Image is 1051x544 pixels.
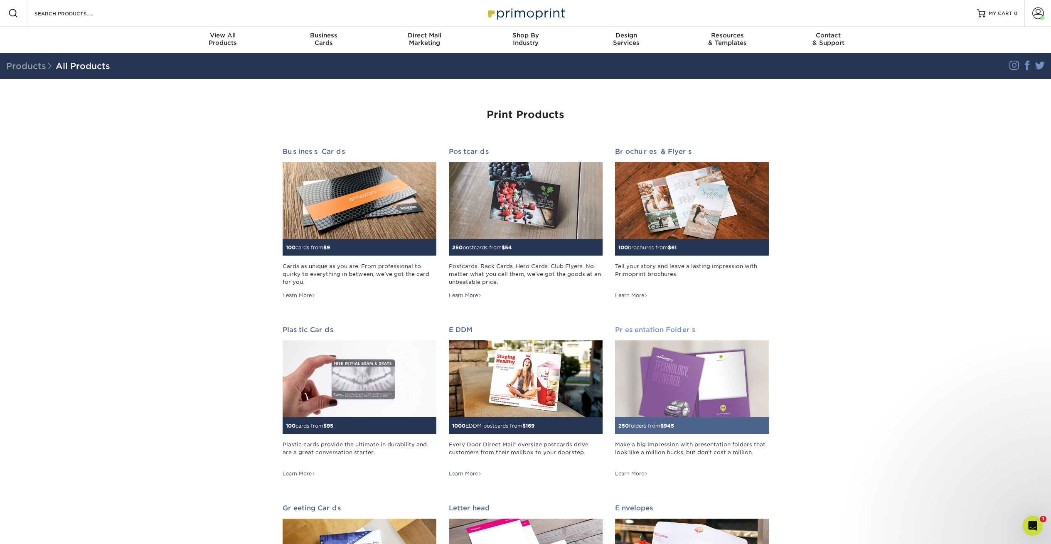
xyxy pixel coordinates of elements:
[374,32,475,39] span: Direct Mail
[677,32,778,47] div: & Templates
[283,504,436,512] h2: Greeting Cards
[449,326,603,334] h2: EDDM
[677,27,778,53] a: Resources& Templates
[671,244,677,251] span: 61
[615,441,769,464] div: Make a big impression with presentation folders that look like a million bucks, but don't cost a ...
[505,244,512,251] span: 54
[615,162,769,239] img: Brochures & Flyers
[283,326,436,478] a: Plastic Cards 100cards from$95 Plastic cards provide the ultimate in durability and are a great c...
[452,423,534,429] small: EDDM postcards from
[778,32,879,39] span: Contact
[172,32,273,39] span: View All
[34,8,115,18] input: SEARCH PRODUCTS.....
[1023,516,1043,536] iframe: Intercom live chat
[502,244,505,251] span: $
[615,470,648,478] div: Learn More
[618,423,674,429] small: folders from
[323,244,327,251] span: $
[615,262,769,286] div: Tell your story and leave a lasting impression with Primoprint brochures.
[449,441,603,464] div: Every Door Direct Mail® oversize postcards drive customers from their mailbox to your doorstep.
[778,27,879,53] a: Contact& Support
[526,423,534,429] span: 169
[484,4,567,22] img: Primoprint
[172,27,273,53] a: View AllProducts
[327,244,330,251] span: 9
[449,340,603,417] img: EDDM
[283,292,315,299] div: Learn More
[1014,10,1018,16] span: 0
[615,326,769,334] h2: Presentation Folders
[449,262,603,286] div: Postcards. Rack Cards. Hero Cards. Club Flyers. No matter what you call them, we've got the goods...
[475,27,576,53] a: Shop ByIndustry
[452,244,463,251] span: 250
[283,148,436,299] a: Business Cards 100cards from$9 Cards as unique as you are. From professional to quirky to everyth...
[283,162,436,239] img: Business Cards
[449,148,603,299] a: Postcards 250postcards from$54 Postcards. Rack Cards. Hero Cards. Club Flyers. No matter what you...
[6,61,56,71] span: Products
[286,423,333,429] small: cards from
[286,244,295,251] span: 100
[273,32,374,47] div: Cards
[615,326,769,478] a: Presentation Folders 250folders from$945 Make a big impression with presentation folders that loo...
[615,148,769,299] a: Brochures & Flyers 100brochures from$61 Tell your story and leave a lasting impression with Primo...
[286,244,330,251] small: cards from
[660,423,664,429] span: $
[576,32,677,39] span: Design
[374,27,475,53] a: Direct MailMarketing
[615,292,648,299] div: Learn More
[677,32,778,39] span: Resources
[989,10,1012,17] span: MY CART
[286,423,295,429] span: 100
[172,32,273,47] div: Products
[615,504,769,512] h2: Envelopes
[778,32,879,47] div: & Support
[449,326,603,478] a: EDDM 1000EDDM postcards from$169 Every Door Direct Mail® oversize postcards drive customers from ...
[283,470,315,478] div: Learn More
[615,340,769,417] img: Presentation Folders
[452,244,512,251] small: postcards from
[449,504,603,512] h2: Letterhead
[664,423,674,429] span: 945
[475,32,576,47] div: Industry
[56,61,110,71] a: All Products
[449,470,482,478] div: Learn More
[283,262,436,286] div: Cards as unique as you are. From professional to quirky to everything in between, we've got the c...
[475,32,576,39] span: Shop By
[283,109,769,121] h1: Print Products
[283,326,436,334] h2: Plastic Cards
[1040,516,1046,522] span: 1
[374,32,475,47] div: Marketing
[273,32,374,39] span: Business
[522,423,526,429] span: $
[618,244,677,251] small: brochures from
[323,423,327,429] span: $
[283,148,436,155] h2: Business Cards
[576,32,677,47] div: Services
[618,423,629,429] span: 250
[668,244,671,251] span: $
[273,27,374,53] a: BusinessCards
[327,423,333,429] span: 95
[452,423,465,429] span: 1000
[449,292,482,299] div: Learn More
[618,244,628,251] span: 100
[449,148,603,155] h2: Postcards
[576,27,677,53] a: DesignServices
[283,441,436,464] div: Plastic cards provide the ultimate in durability and are a great conversation starter.
[449,162,603,239] img: Postcards
[283,340,436,417] img: Plastic Cards
[615,148,769,155] h2: Brochures & Flyers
